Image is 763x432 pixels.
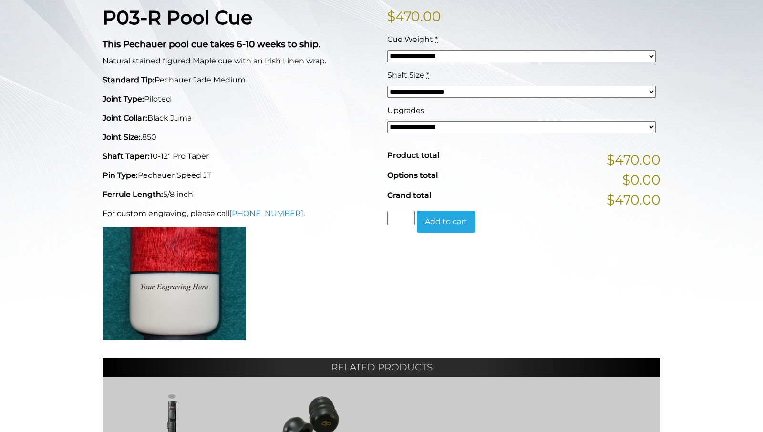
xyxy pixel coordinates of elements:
p: For custom engraving, please call [103,208,376,219]
p: Black Juma [103,113,376,124]
span: $0.00 [622,170,660,190]
p: 5/8 inch [103,189,376,200]
span: $470.00 [607,190,660,210]
span: Upgrades [387,106,424,115]
strong: Ferrule Length: [103,190,163,199]
a: [PHONE_NUMBER]. [229,209,305,218]
p: Pechauer Jade Medium [103,74,376,86]
p: 10-12" Pro Taper [103,151,376,162]
strong: Standard Tip: [103,75,155,84]
p: Pechauer Speed JT [103,170,376,181]
span: $470.00 [607,150,660,170]
strong: P03-R Pool Cue [103,6,252,29]
bdi: 470.00 [387,8,441,24]
abbr: required [435,35,438,44]
strong: Pin Type: [103,171,138,180]
span: Product total [387,151,439,160]
p: Piloted [103,93,376,105]
p: Natural stained figured Maple cue with an Irish Linen wrap. [103,55,376,67]
strong: Joint Collar: [103,113,147,123]
strong: Shaft Taper: [103,152,150,161]
button: Add to cart [417,211,475,233]
h2: Related products [103,358,660,377]
span: Options total [387,171,438,180]
span: Grand total [387,191,431,200]
strong: This Pechauer pool cue takes 6-10 weeks to ship. [103,39,320,50]
strong: Joint Size: [103,133,141,142]
strong: Joint Type: [103,94,144,103]
span: Shaft Size [387,71,424,80]
abbr: required [426,71,429,80]
input: Product quantity [387,211,415,225]
span: Cue Weight [387,35,433,44]
span: $ [387,8,395,24]
p: .850 [103,132,376,143]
